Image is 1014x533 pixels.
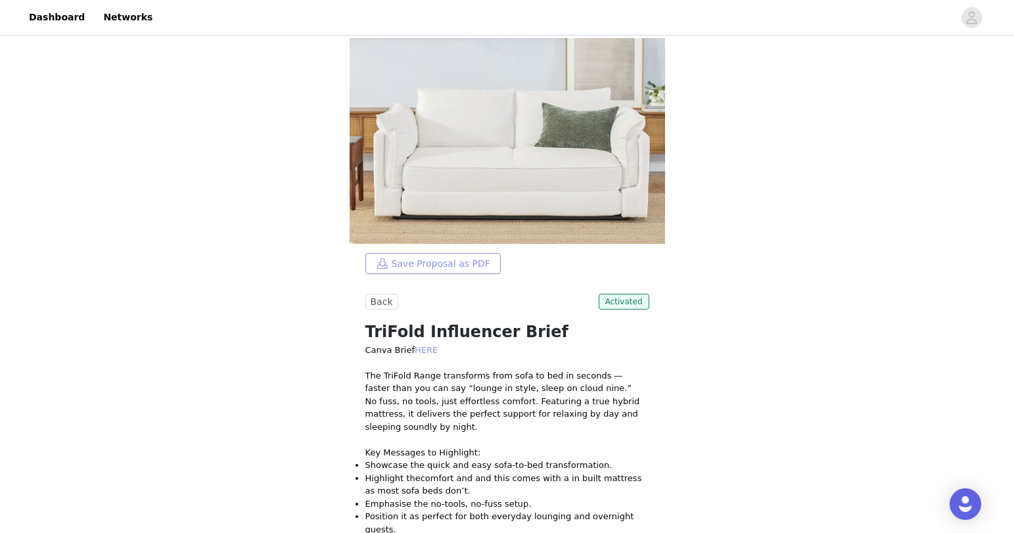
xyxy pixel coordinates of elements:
img: campaign image [350,38,665,244]
span: Activated [599,294,649,310]
a: HERE [415,345,438,355]
span: Canva Brief The TriFold Range transforms from sofa to bed in seconds — faster than you can say “l... [365,345,632,394]
span: Key Messages to Highlight: [365,448,481,457]
button: Save Proposal as PDF [365,253,501,274]
div: avatar [965,7,978,28]
a: Networks [95,3,160,32]
span: . Featuring a true hybrid mattress, it delivers the perfect support for relaxing by day and sleep... [365,396,640,432]
h1: TriFold Influencer Brief [365,320,649,344]
span: No fuss, no tools, just effortless comfort [365,396,536,406]
span: comfort and and this comes with a in built mattress as most sofa beds don’t. [365,473,642,496]
a: Dashboard [21,3,93,32]
span: Emphasise the no-tools, no-fuss setup. [365,499,532,509]
button: Back [365,294,398,310]
span: Showcase the quick and easy sofa-to-bed transformation. [365,460,612,470]
div: Open Intercom Messenger [950,488,981,520]
span: Highlight the [365,473,421,483]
